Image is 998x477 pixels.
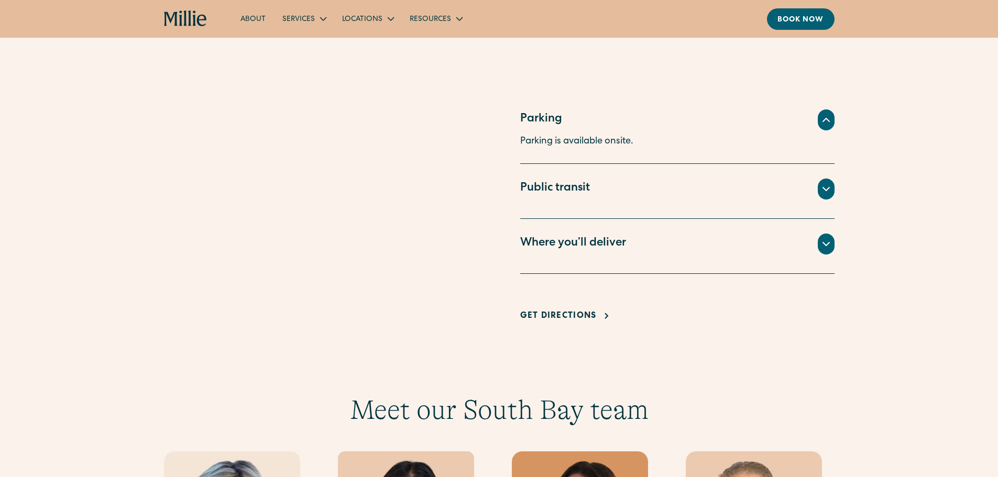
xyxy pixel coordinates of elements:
[520,135,835,149] p: Parking is available onsite.
[274,10,334,27] div: Services
[520,180,590,197] div: Public transit
[282,14,315,25] div: Services
[520,235,626,252] div: Where you’ll deliver
[334,10,401,27] div: Locations
[777,15,824,26] div: Book now
[342,14,382,25] div: Locations
[410,14,451,25] div: Resources
[520,111,562,128] div: Parking
[164,10,207,27] a: home
[520,310,597,323] div: Get Directions
[232,10,274,27] a: About
[767,8,835,30] a: Book now
[401,10,470,27] div: Resources
[520,310,613,323] a: Get Directions
[164,394,835,426] h3: Meet our South Bay team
